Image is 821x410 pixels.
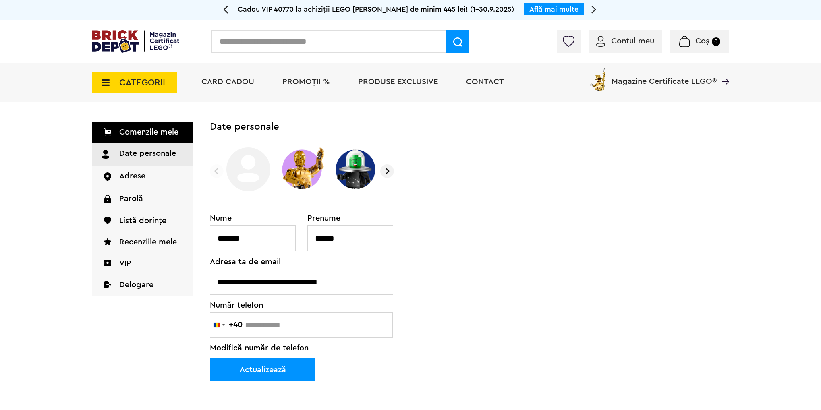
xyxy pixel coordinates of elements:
span: CATEGORII [119,78,165,87]
span: Magazine Certificate LEGO® [612,67,717,85]
a: PROMOȚII % [282,78,330,86]
button: Actualizează [210,358,315,381]
a: Date personale [92,143,193,166]
label: Adresa ta de email [210,258,394,266]
label: Nume [210,214,296,222]
a: Află mai multe [529,6,578,13]
span: Modifică număr de telefon [210,344,309,352]
a: Parolă [92,188,193,210]
label: Prenume [307,214,394,222]
a: Contact [466,78,504,86]
span: Cadou VIP 40770 la achiziții LEGO [PERSON_NAME] de minim 445 lei! (1-30.9.2025) [238,6,514,13]
a: Contul meu [596,37,654,45]
span: Contul meu [611,37,654,45]
a: Listă dorințe [92,210,193,232]
a: Produse exclusive [358,78,438,86]
a: VIP [92,253,193,274]
a: Recenziile mele [92,232,193,253]
span: Coș [695,37,709,45]
a: Card Cadou [201,78,254,86]
a: Delogare [92,274,193,296]
a: Comenzile mele [92,122,193,143]
a: Magazine Certificate LEGO® [717,67,729,75]
a: Adrese [92,166,193,188]
h2: Date personale [210,122,729,132]
small: 0 [712,37,720,46]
